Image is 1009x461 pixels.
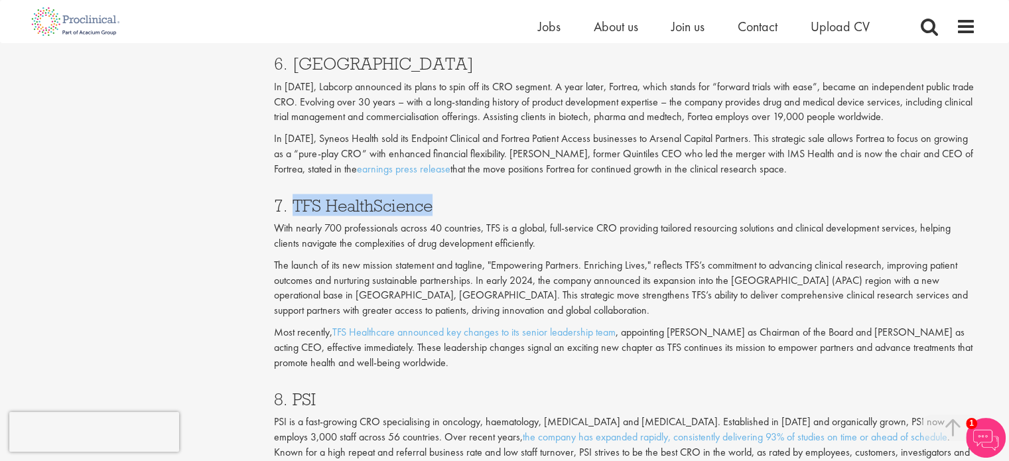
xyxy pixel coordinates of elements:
h3: 7. TFS HealthScience [274,196,976,214]
a: TFS Healthcare announced key changes to its senior leadership team [332,324,616,338]
p: With nearly 700 professionals across 40 countries, TFS is a global, full-service CRO providing ta... [274,220,976,251]
p: The launch of its new mission statement and tagline, "Empowering Partners. Enriching Lives," refl... [274,257,976,318]
a: About us [594,18,638,35]
a: Jobs [538,18,561,35]
a: earnings press release [357,161,450,175]
p: Most recently, , appointing [PERSON_NAME] as Chairman of the Board and [PERSON_NAME] as acting CE... [274,324,976,370]
a: the company has expanded rapidly, consistently delivering 93% of studies on time or ahead of sche... [523,429,947,443]
a: Join us [671,18,705,35]
iframe: reCAPTCHA [9,412,179,452]
a: Contact [738,18,777,35]
span: 1 [966,418,977,429]
h3: 6. [GEOGRAPHIC_DATA] [274,54,976,72]
p: In [DATE], Labcorp announced its plans to spin off its CRO segment. A year later, Fortrea, which ... [274,79,976,125]
h3: 8. PSI [274,390,976,407]
p: In [DATE], Syneos Health sold its Endpoint Clinical and Fortrea Patient Access businesses to Arse... [274,131,976,176]
a: Upload CV [811,18,870,35]
img: Chatbot [966,418,1006,458]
